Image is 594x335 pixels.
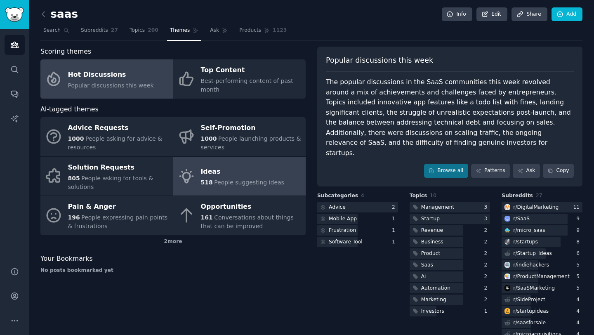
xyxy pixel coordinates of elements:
a: Investors1 [410,306,490,316]
div: Investors [421,308,444,315]
a: startupideasr/startupideas4 [502,306,582,316]
div: r/ ProductManagement [513,273,569,281]
a: Topics200 [127,24,161,41]
div: 9 [576,215,582,223]
a: Marketing2 [410,295,490,305]
span: Themes [170,27,190,34]
a: Edit [476,7,507,21]
span: 1000 [201,135,217,142]
div: Startup [421,215,440,223]
a: Products1123 [236,24,290,41]
div: 1 [392,227,398,234]
div: Self-Promotion [201,122,302,135]
img: SaaS [504,216,510,222]
div: 11 [573,204,582,211]
div: r/ SaaS [513,215,530,223]
div: Opportunities [201,201,302,214]
a: startupsr/startups8 [502,237,582,247]
div: r/ startupideas [513,308,549,315]
div: Automation [421,285,450,292]
span: 10 [430,193,436,198]
div: Advice [329,204,346,211]
img: indiehackers [504,262,510,268]
div: No posts bookmarked yet [40,267,306,274]
div: 3 [484,215,490,223]
div: 5 [576,285,582,292]
a: Automation2 [410,283,490,293]
img: startupideas [504,308,510,314]
div: 5 [576,262,582,269]
span: Your Bookmarks [40,254,93,264]
span: 805 [68,175,80,182]
a: Ask [513,164,540,178]
a: Mobile App1 [317,214,398,224]
div: Advice Requests [68,122,169,135]
span: People asking for advice & resources [68,135,163,151]
div: r/ SideProject [513,296,545,304]
div: Ideas [201,165,284,179]
div: Mobile App [329,215,357,223]
div: r/ saasforsale [513,319,546,327]
a: Info [442,7,472,21]
a: Search [40,24,72,41]
span: Scoring themes [40,47,91,57]
a: Frustration1 [317,225,398,236]
div: 5 [576,273,582,281]
div: Revenue [421,227,443,234]
div: Management [421,204,455,211]
div: 2 [484,296,490,304]
a: Revenue2 [410,225,490,236]
div: 1 [392,238,398,246]
div: Hot Discussions [68,68,154,81]
div: 2 [484,238,490,246]
a: Ideas518People suggesting ideas [173,157,306,196]
div: Solution Requests [68,161,169,174]
div: 2 [484,285,490,292]
div: 2 [484,262,490,269]
h2: saas [40,8,78,21]
a: Business2 [410,237,490,247]
div: r/ micro_saas [513,227,545,234]
a: Pain & Anger196People expressing pain points & frustrations [40,196,173,235]
span: Search [43,27,61,34]
a: Solution Requests805People asking for tools & solutions [40,157,173,196]
div: 4 [576,308,582,315]
span: 27 [111,27,118,34]
span: People asking for tools & solutions [68,175,153,190]
div: 4 [576,319,582,327]
a: Patterns [471,164,510,178]
span: 161 [201,214,213,221]
div: Frustration [329,227,356,234]
a: ProductManagementr/ProductManagement5 [502,271,582,282]
div: Top Content [201,64,302,77]
span: People expressing pain points & frustrations [68,214,168,229]
a: micro_saasr/micro_saas9 [502,225,582,236]
span: 518 [201,179,213,186]
div: 4 [576,296,582,304]
div: Ai [421,273,426,281]
span: 200 [148,27,158,34]
a: SaaSMarketingr/SaaSMarketing5 [502,283,582,293]
span: People launching products & services [201,135,301,151]
span: Popular discussions this week [326,55,433,66]
span: Best-performing content of past month [201,78,293,93]
div: Saas [421,262,433,269]
div: 2 [392,204,398,211]
span: Subreddits [81,27,108,34]
span: 196 [68,214,80,221]
a: Opportunities161Conversations about things that can be improved [173,196,306,235]
a: Subreddits27 [78,24,121,41]
a: Browse all [424,164,468,178]
span: 1000 [68,135,84,142]
div: r/ indiehackers [513,262,549,269]
a: DigitalMarketingr/DigitalMarketing11 [502,202,582,212]
div: 1 [484,308,490,315]
a: Advice Requests1000People asking for advice & resources [40,117,173,156]
span: Subcategories [317,192,358,200]
span: 1123 [273,27,287,34]
span: Ask [210,27,219,34]
a: Top ContentBest-performing content of past month [173,59,306,99]
div: r/ Startup_Ideas [513,250,552,257]
a: r/saasforsale4 [502,318,582,328]
span: Popular discussions this week [68,82,154,89]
